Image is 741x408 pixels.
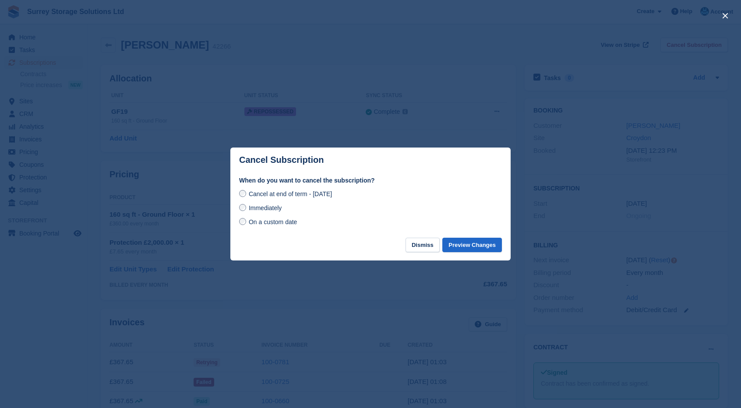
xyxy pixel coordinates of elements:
input: On a custom date [239,218,246,225]
input: Cancel at end of term - [DATE] [239,190,246,197]
p: Cancel Subscription [239,155,324,165]
span: Cancel at end of term - [DATE] [249,190,332,197]
button: close [718,9,732,23]
span: Immediately [249,204,282,211]
span: On a custom date [249,218,297,225]
button: Preview Changes [442,238,502,252]
label: When do you want to cancel the subscription? [239,176,502,185]
input: Immediately [239,204,246,211]
button: Dismiss [406,238,440,252]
